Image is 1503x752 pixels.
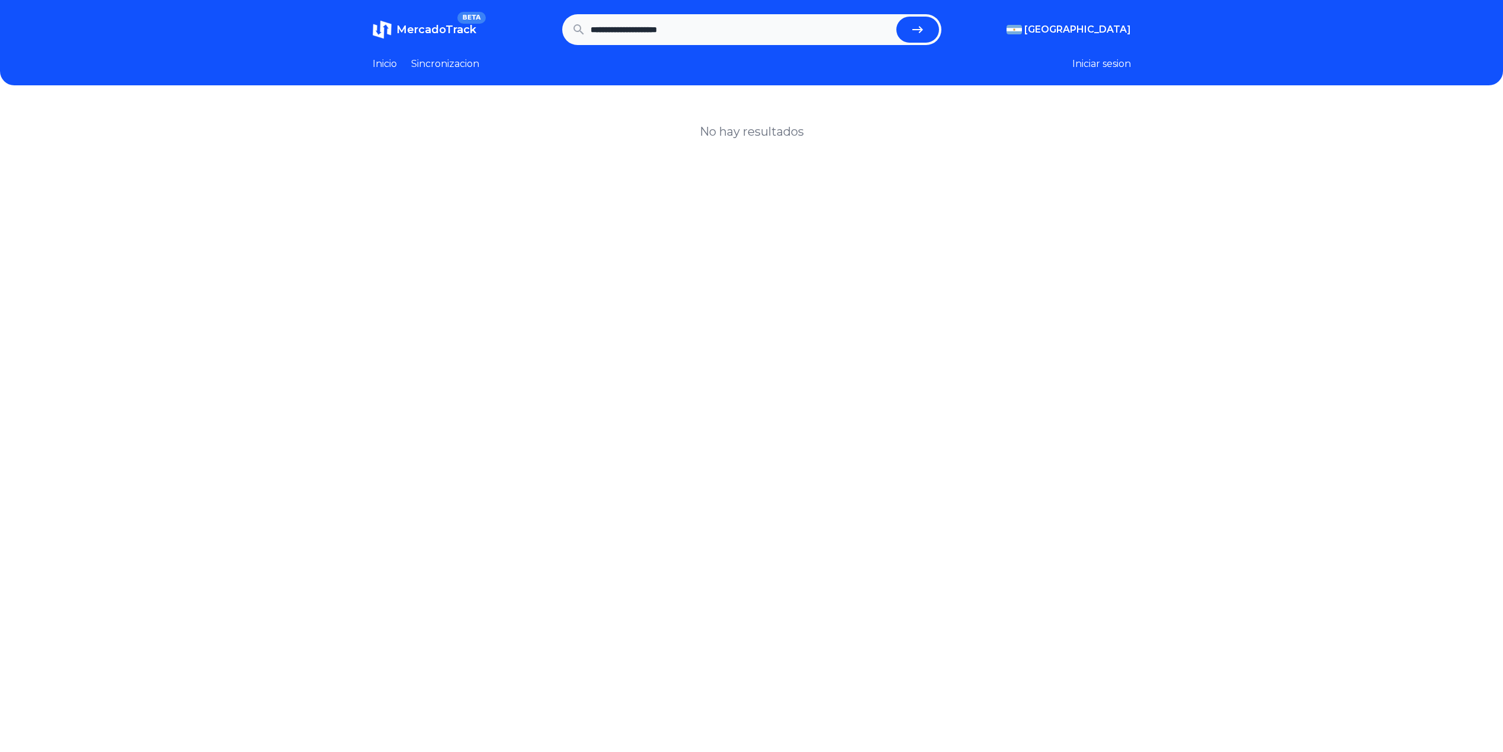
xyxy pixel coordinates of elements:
span: BETA [457,12,485,24]
span: MercadoTrack [396,23,476,36]
a: Inicio [373,57,397,71]
button: [GEOGRAPHIC_DATA] [1007,23,1131,37]
img: Argentina [1007,25,1022,34]
h1: No hay resultados [700,123,804,140]
span: [GEOGRAPHIC_DATA] [1024,23,1131,37]
a: MercadoTrackBETA [373,20,476,39]
img: MercadoTrack [373,20,392,39]
a: Sincronizacion [411,57,479,71]
button: Iniciar sesion [1072,57,1131,71]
